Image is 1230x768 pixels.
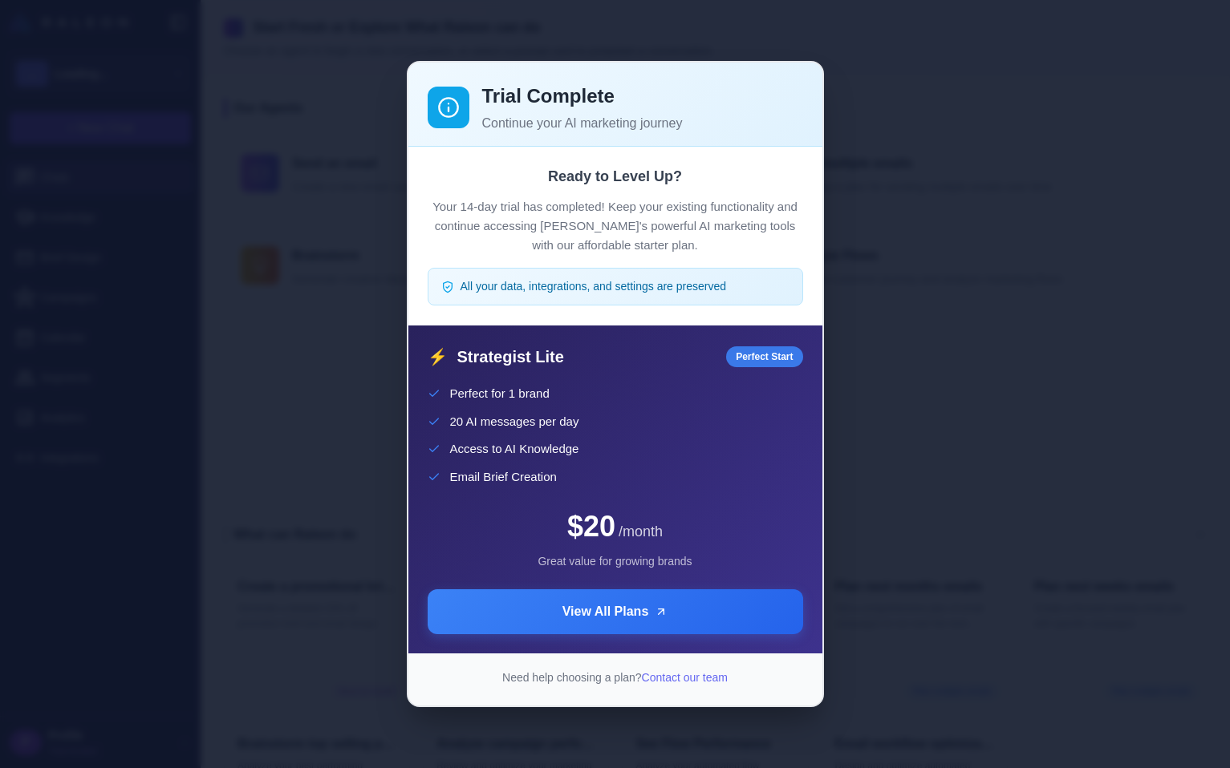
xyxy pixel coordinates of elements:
[482,114,803,133] p: Continue your AI marketing journey
[619,521,663,543] span: /month
[428,589,803,634] button: View All Plans
[567,505,615,548] span: $20
[428,166,803,188] h3: Ready to Level Up?
[482,82,803,111] h2: Trial Complete
[562,602,649,621] span: View All Plans
[726,346,802,367] div: Perfect Start
[457,345,717,369] span: Strategist Lite
[450,385,550,403] span: Perfect for 1 brand
[428,553,803,570] div: Great value for growing brands
[428,345,448,369] span: ⚡
[642,671,728,684] a: Contact our team
[450,468,557,487] span: Email Brief Creation
[450,413,579,431] span: 20 AI messages per day
[450,440,579,459] span: Access to AI Knowledge
[428,197,803,255] p: Your 14-day trial has completed! Keep your existing functionality and continue accessing [PERSON_...
[461,278,727,295] span: All your data, integrations, and settings are preserved
[428,669,803,686] p: Need help choosing a plan?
